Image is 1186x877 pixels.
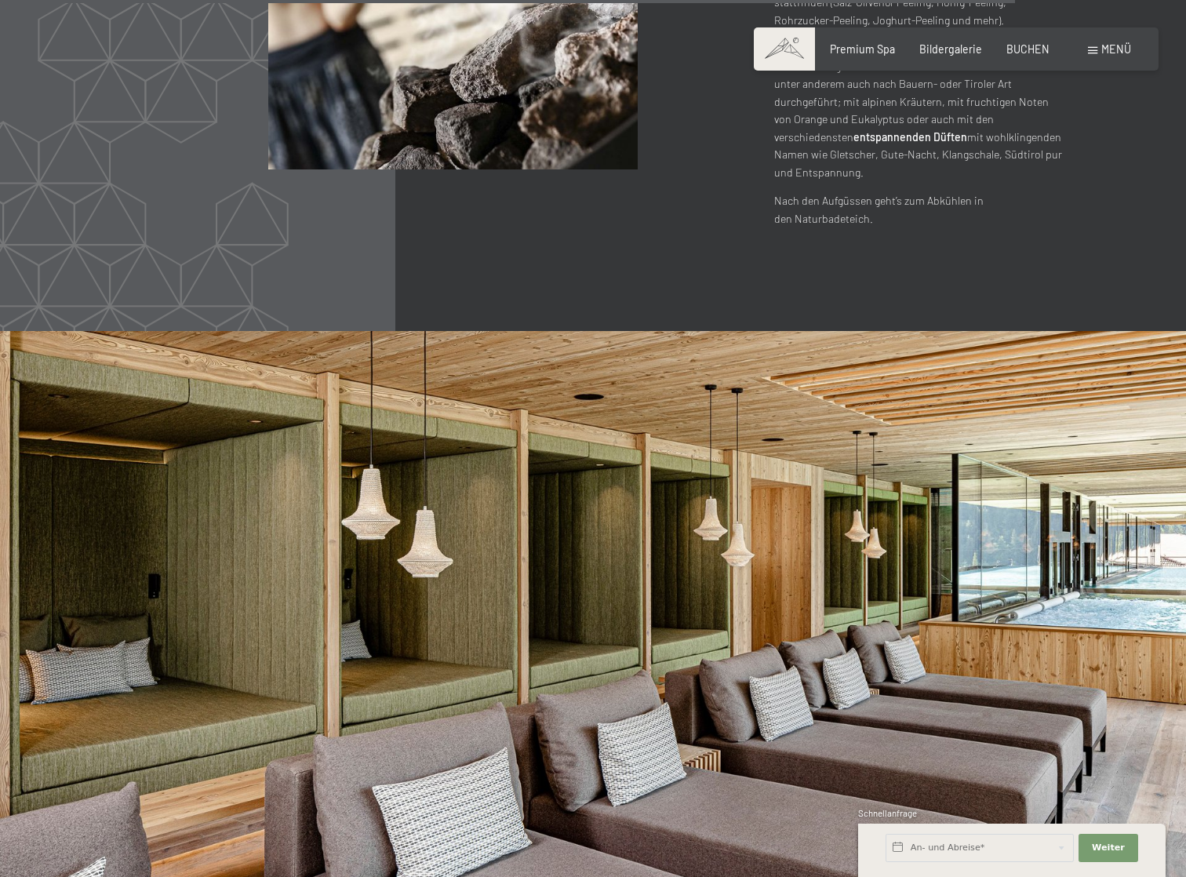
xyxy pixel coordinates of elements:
[774,192,1064,227] p: Nach den Aufgüssen geht’s zum Abkühlen in den Naturbadeteich.
[919,42,982,56] a: Bildergalerie
[1079,834,1138,862] button: Weiter
[830,42,895,56] a: Premium Spa
[1101,42,1131,56] span: Menü
[1006,42,1050,56] a: BUCHEN
[1092,842,1125,854] span: Weiter
[774,40,1064,181] p: Die Aufgüsse in der im Garten und den übrigen Saunen in unserem Wellnesshotel werden unter andere...
[858,808,917,818] span: Schnellanfrage
[853,130,967,144] strong: entspannenden Düften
